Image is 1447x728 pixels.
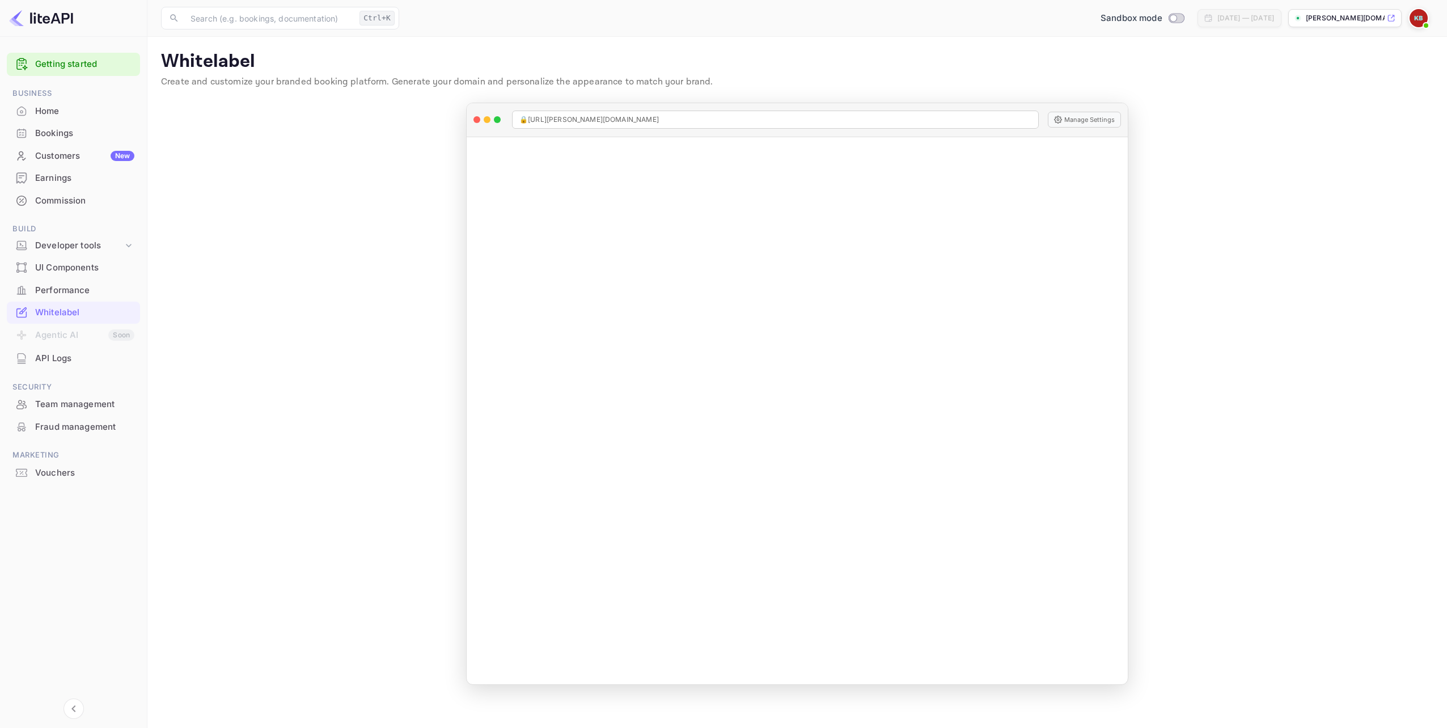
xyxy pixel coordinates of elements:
[64,699,84,719] button: Collapse navigation
[35,127,134,140] div: Bookings
[7,449,140,462] span: Marketing
[1410,9,1428,27] img: Kris Banerjee
[35,306,134,319] div: Whitelabel
[184,7,355,29] input: Search (e.g. bookings, documentation)
[7,87,140,100] span: Business
[7,302,140,324] div: Whitelabel
[7,302,140,323] a: Whitelabel
[7,416,140,437] a: Fraud management
[7,393,140,414] a: Team management
[161,50,1433,73] p: Whitelabel
[7,257,140,278] a: UI Components
[7,462,140,484] div: Vouchers
[7,280,140,300] a: Performance
[1217,13,1274,23] div: [DATE] — [DATE]
[7,381,140,393] span: Security
[1101,12,1162,25] span: Sandbox mode
[7,393,140,416] div: Team management
[35,467,134,480] div: Vouchers
[7,190,140,211] a: Commission
[35,421,134,434] div: Fraud management
[7,348,140,370] div: API Logs
[35,261,134,274] div: UI Components
[161,75,1433,89] p: Create and customize your branded booking platform. Generate your domain and personalize the appe...
[7,100,140,122] div: Home
[9,9,73,27] img: LiteAPI logo
[7,167,140,188] a: Earnings
[35,150,134,163] div: Customers
[35,239,123,252] div: Developer tools
[1096,12,1188,25] div: Switch to Production mode
[35,105,134,118] div: Home
[35,58,134,71] a: Getting started
[7,100,140,121] a: Home
[7,236,140,256] div: Developer tools
[359,11,395,26] div: Ctrl+K
[7,223,140,235] span: Build
[1306,13,1385,23] p: [PERSON_NAME][DOMAIN_NAME]...
[1048,112,1121,128] button: Manage Settings
[35,172,134,185] div: Earnings
[35,352,134,365] div: API Logs
[7,53,140,76] div: Getting started
[7,167,140,189] div: Earnings
[35,194,134,208] div: Commission
[35,398,134,411] div: Team management
[7,348,140,369] a: API Logs
[7,190,140,212] div: Commission
[111,151,134,161] div: New
[7,416,140,438] div: Fraud management
[519,115,659,125] span: 🔒 [URL][PERSON_NAME][DOMAIN_NAME]
[7,145,140,166] a: CustomersNew
[7,145,140,167] div: CustomersNew
[7,462,140,483] a: Vouchers
[7,122,140,145] div: Bookings
[35,284,134,297] div: Performance
[7,122,140,143] a: Bookings
[7,257,140,279] div: UI Components
[7,280,140,302] div: Performance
